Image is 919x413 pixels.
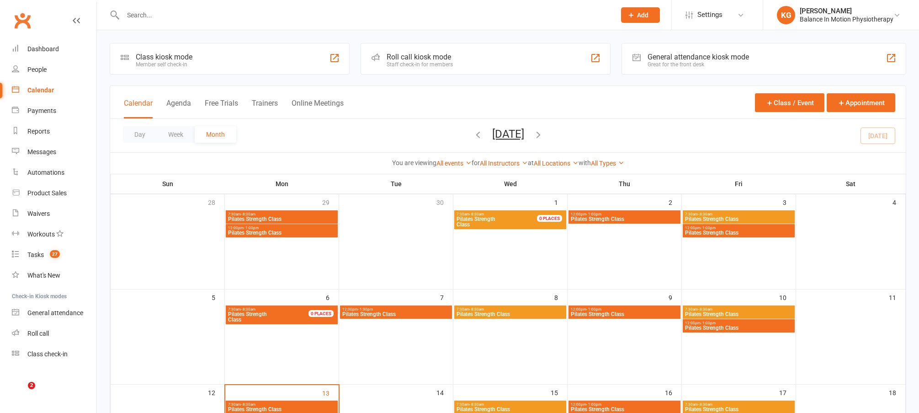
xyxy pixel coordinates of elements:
span: - 8:30am [469,402,484,407]
span: Pilates Strength Class [570,216,679,222]
div: Class check-in [27,350,68,358]
div: Class kiosk mode [136,53,192,61]
span: Pilates Strength Class [570,311,679,317]
button: Appointment [827,93,895,112]
div: Product Sales [27,189,67,197]
div: 28 [208,194,224,209]
button: Agenda [166,99,191,118]
span: 12:30pm [342,307,450,311]
span: Pilates Strength [457,216,495,222]
strong: with [579,159,591,166]
span: 12:00pm [685,321,793,325]
div: Payments [27,107,56,114]
th: Sat [796,174,906,193]
div: Reports [27,128,50,135]
span: - 1:00pm [701,226,716,230]
a: General attendance kiosk mode [12,303,96,323]
button: Free Trials [205,99,238,118]
span: Pilates Strength Class [342,311,450,317]
div: Great for the front desk [648,61,749,68]
input: Search... [120,9,609,21]
span: 12:00pm [685,226,793,230]
div: Workouts [27,231,55,238]
th: Fri [682,174,796,193]
div: Staff check-in for members [387,61,453,68]
button: Day [123,126,157,143]
span: 7:30am [456,307,564,311]
span: 12:00pm [570,402,679,407]
div: 9 [669,290,681,305]
a: Messages [12,142,96,162]
span: Pilates Strength Class [456,407,564,412]
div: 10 [779,290,796,305]
strong: at [528,159,534,166]
span: Pilates Strength Class [685,230,793,236]
span: 12:00pm [228,226,336,230]
span: - 8:30am [241,307,255,311]
div: People [27,66,47,73]
span: 7:30am [456,212,548,216]
span: Pilates Strength Class [228,407,336,412]
div: General attendance kiosk mode [648,53,749,61]
span: - 8:30am [469,307,484,311]
a: Tasks 27 [12,245,96,265]
button: Calendar [124,99,153,118]
div: 3 [783,194,796,209]
a: People [12,59,96,80]
a: Class kiosk mode [12,344,96,365]
div: 0 PLACES [308,310,334,317]
th: Mon [225,174,339,193]
a: Reports [12,121,96,142]
a: Payments [12,101,96,121]
strong: for [472,159,480,166]
div: Calendar [27,86,54,94]
a: Clubworx [11,9,34,32]
div: Automations [27,169,64,176]
div: Roll call [27,330,49,337]
th: Wed [453,174,568,193]
a: All Locations [534,160,579,167]
div: 14 [436,385,453,400]
span: - 8:30am [698,307,712,311]
span: - 1:00pm [586,307,601,311]
a: Roll call [12,323,96,344]
div: Roll call kiosk mode [387,53,453,61]
div: 12 [208,385,224,400]
div: Dashboard [27,45,59,53]
div: 1 [554,194,567,209]
div: 17 [779,385,796,400]
div: 6 [326,290,339,305]
span: 12:00pm [570,212,679,216]
span: 27 [50,250,60,258]
span: 12:00pm [570,307,679,311]
div: 11 [889,290,905,305]
div: 18 [889,385,905,400]
span: Pilates Strength Class [685,311,793,317]
span: - 8:30am [241,402,255,407]
button: [DATE] [492,128,524,140]
div: What's New [27,272,60,279]
a: Workouts [12,224,96,245]
div: Member self check-in [136,61,192,68]
a: All Instructors [480,160,528,167]
div: 16 [665,385,681,400]
button: Trainers [252,99,278,118]
div: 13 [322,385,339,400]
button: Class / Event [755,93,824,112]
div: Balance In Motion Physiotherapy [800,15,893,23]
span: - 1:30pm [358,307,373,311]
span: 7:30am [685,402,793,407]
span: - 1:00pm [701,321,716,325]
span: 7:30am [228,307,319,311]
span: Pilates Strength Class [685,325,793,331]
span: Settings [697,5,722,25]
div: 29 [322,194,339,209]
div: General attendance [27,309,83,316]
div: 30 [436,194,453,209]
span: Add [637,11,648,19]
div: 2 [669,194,681,209]
button: Week [157,126,195,143]
a: Calendar [12,80,96,101]
span: Pilates Strength Class [228,230,336,236]
a: What's New [12,265,96,286]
